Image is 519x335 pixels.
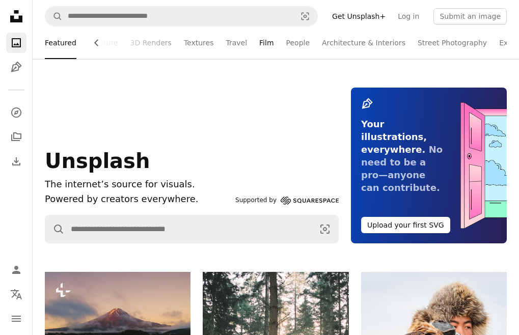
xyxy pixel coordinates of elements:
a: Architecture & Interiors [322,26,405,59]
p: Powered by creators everywhere. [45,192,231,207]
button: Search Unsplash [45,7,63,26]
h1: The internet’s source for visuals. [45,177,231,192]
form: Find visuals sitewide [45,215,339,243]
a: Nature [94,26,118,59]
button: Submit an image [433,8,507,24]
a: Get Unsplash+ [326,8,392,24]
button: scroll list to the left [89,33,106,53]
a: Street Photography [418,26,487,59]
button: Upload your first SVG [361,217,450,233]
a: Textures [184,26,214,59]
a: Collections [6,127,26,147]
a: Photos [6,33,26,53]
a: Log in / Sign up [6,260,26,280]
button: Visual search [312,215,338,243]
a: Illustrations [6,57,26,77]
a: Film [259,26,274,59]
a: Travel [226,26,247,59]
button: Visual search [293,7,317,26]
span: Unsplash [45,149,150,173]
form: Find visuals sitewide [45,6,318,26]
button: Search Unsplash [45,215,65,243]
a: 3D Renders [130,26,172,59]
button: Menu [6,309,26,329]
a: Log in [392,8,425,24]
a: Explore [6,102,26,123]
button: Language [6,284,26,304]
a: Home — Unsplash [6,6,26,29]
a: People [286,26,310,59]
a: Download History [6,151,26,172]
a: Supported by [235,194,339,207]
span: Your illustrations, everywhere. [361,119,427,155]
